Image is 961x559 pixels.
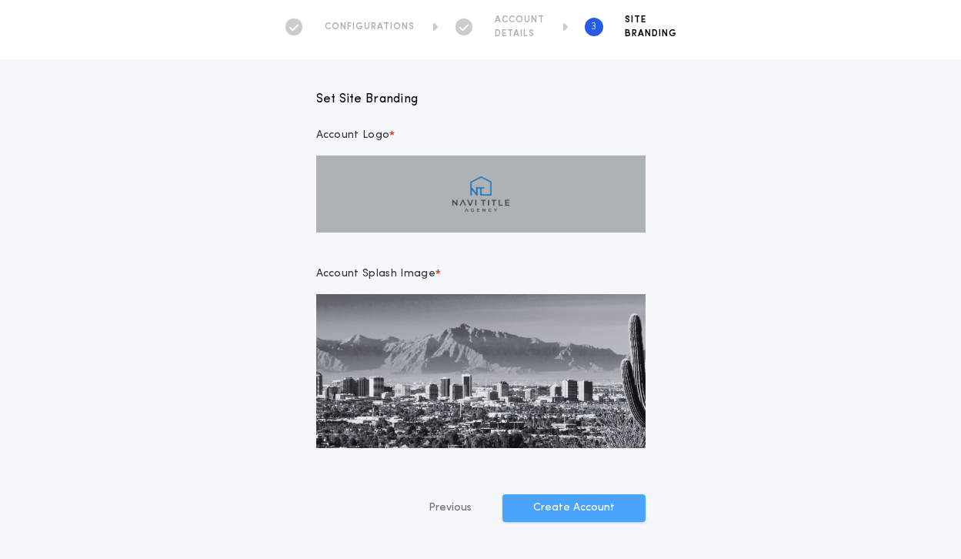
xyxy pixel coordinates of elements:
[625,28,677,40] span: BRANDING
[316,156,646,233] img: Preview view
[625,14,677,26] span: SITE
[316,128,390,143] p: Account Logo
[502,494,646,522] button: Create Account
[316,294,646,448] img: Preview view
[316,90,646,109] h3: Set Site Branding
[495,28,545,40] span: DETAILS
[316,266,435,282] p: Account Splash Image
[495,14,545,26] span: ACCOUNT
[398,494,502,522] button: Previous
[591,21,596,33] h2: 3
[325,21,415,33] span: CONFIGURATIONS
